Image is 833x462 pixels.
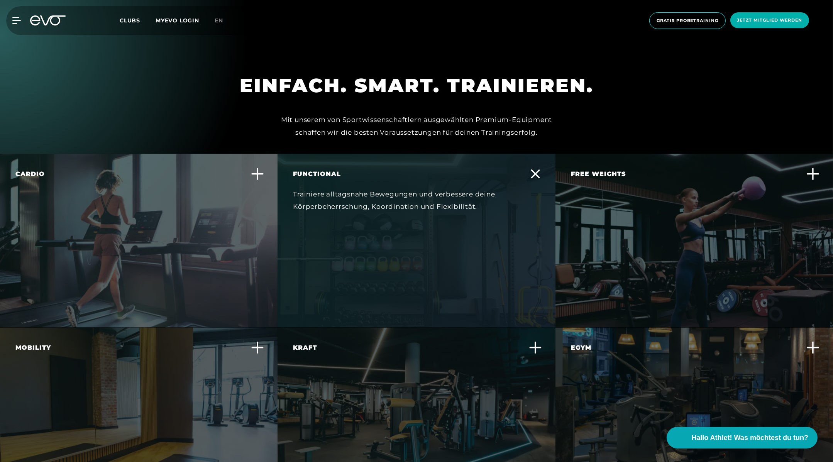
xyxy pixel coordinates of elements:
div: Trainiere alltagsnahe Bewegungen und verbessere deine Körperbeherrschung, Koordination und Flexib... [293,188,530,213]
span: Gratis Probetraining [657,17,718,24]
a: en [215,16,232,25]
a: Clubs [120,17,156,24]
div: Cardio [15,169,45,179]
div: Functional [293,169,341,179]
a: Gratis Probetraining [647,12,728,29]
div: Egym [571,343,591,352]
div: Mobility [15,343,51,352]
div: Free Weights [571,169,626,179]
span: Clubs [120,17,140,24]
span: en [215,17,223,24]
span: Jetzt Mitglied werden [737,17,802,24]
div: Mit unserem von Sportwissenschaftlern ausgewählten Premium-Equipment schaffen wir die besten Vora... [279,113,555,139]
button: Hallo Athlet! Was möchtest du tun? [667,427,818,448]
div: EINFACH. SMART. TRAINIEREN. [240,73,593,98]
div: Kraft [293,343,317,352]
a: Jetzt Mitglied werden [728,12,811,29]
a: MYEVO LOGIN [156,17,199,24]
span: Hallo Athlet! Was möchtest du tun? [691,433,808,443]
